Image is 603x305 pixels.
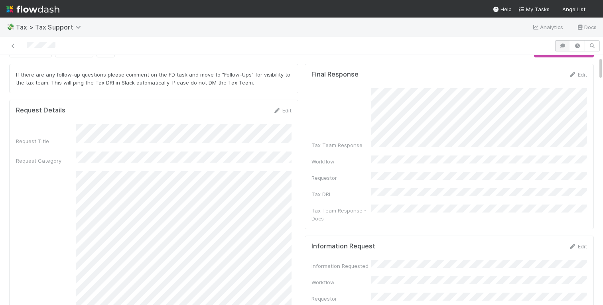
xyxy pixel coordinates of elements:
img: avatar_784ea27d-2d59-4749-b480-57d513651deb.png [589,6,597,14]
h5: Information Request [311,242,375,250]
span: If there are any follow-up questions please comment on the FD task and move to "Follow-Ups" for v... [16,71,292,86]
div: Tax DRI [311,190,371,198]
div: Request Title [16,137,76,145]
div: Request Category [16,157,76,165]
div: Tax Team Response [311,141,371,149]
div: Requestor [311,174,371,182]
span: Tax > Tax Support [16,23,85,31]
div: Information Requested [311,262,371,270]
span: My Tasks [518,6,550,12]
a: Analytics [532,22,564,32]
a: Edit [568,243,587,250]
div: Tax Team Response - Docs [311,207,371,222]
img: logo-inverted-e16ddd16eac7371096b0.svg [6,2,59,16]
h5: Final Response [311,71,359,79]
span: 💸 [6,24,14,30]
h5: Request Details [16,106,65,114]
a: My Tasks [518,5,550,13]
div: Help [493,5,512,13]
a: Docs [576,22,597,32]
div: Workflow [311,157,371,165]
div: Workflow [311,278,371,286]
div: Requestor [311,295,371,303]
a: Edit [568,71,587,78]
span: AngelList [562,6,585,12]
a: Edit [273,107,292,114]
